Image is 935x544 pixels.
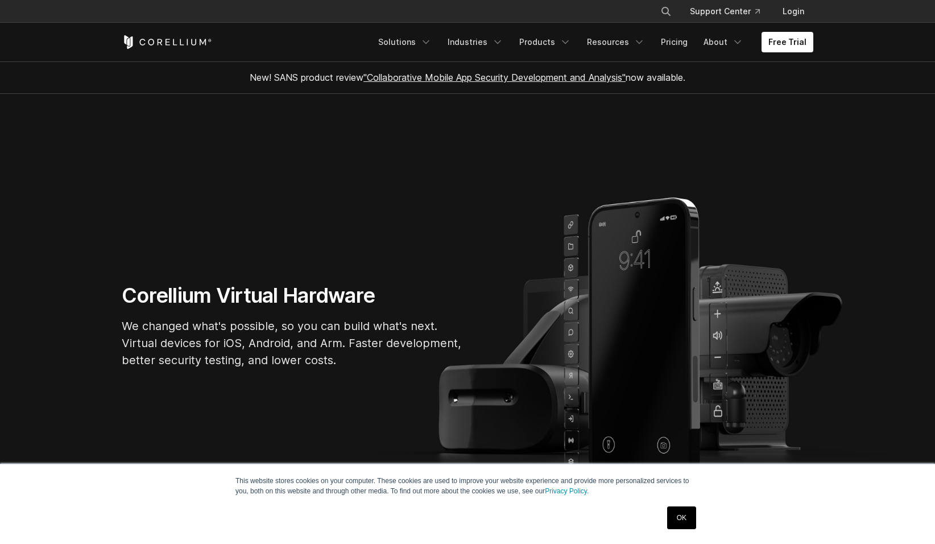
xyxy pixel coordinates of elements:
[654,32,694,52] a: Pricing
[647,1,813,22] div: Navigation Menu
[363,72,626,83] a: "Collaborative Mobile App Security Development and Analysis"
[122,283,463,308] h1: Corellium Virtual Hardware
[235,476,700,496] p: This website stores cookies on your computer. These cookies are used to improve your website expe...
[697,32,750,52] a: About
[580,32,652,52] a: Resources
[512,32,578,52] a: Products
[681,1,769,22] a: Support Center
[371,32,438,52] a: Solutions
[667,506,696,529] a: OK
[545,487,589,495] a: Privacy Policy.
[773,1,813,22] a: Login
[762,32,813,52] a: Free Trial
[371,32,813,52] div: Navigation Menu
[441,32,510,52] a: Industries
[122,35,212,49] a: Corellium Home
[122,318,463,369] p: We changed what's possible, so you can build what's next. Virtual devices for iOS, Android, and A...
[656,1,676,22] button: Search
[250,72,685,83] span: New! SANS product review now available.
